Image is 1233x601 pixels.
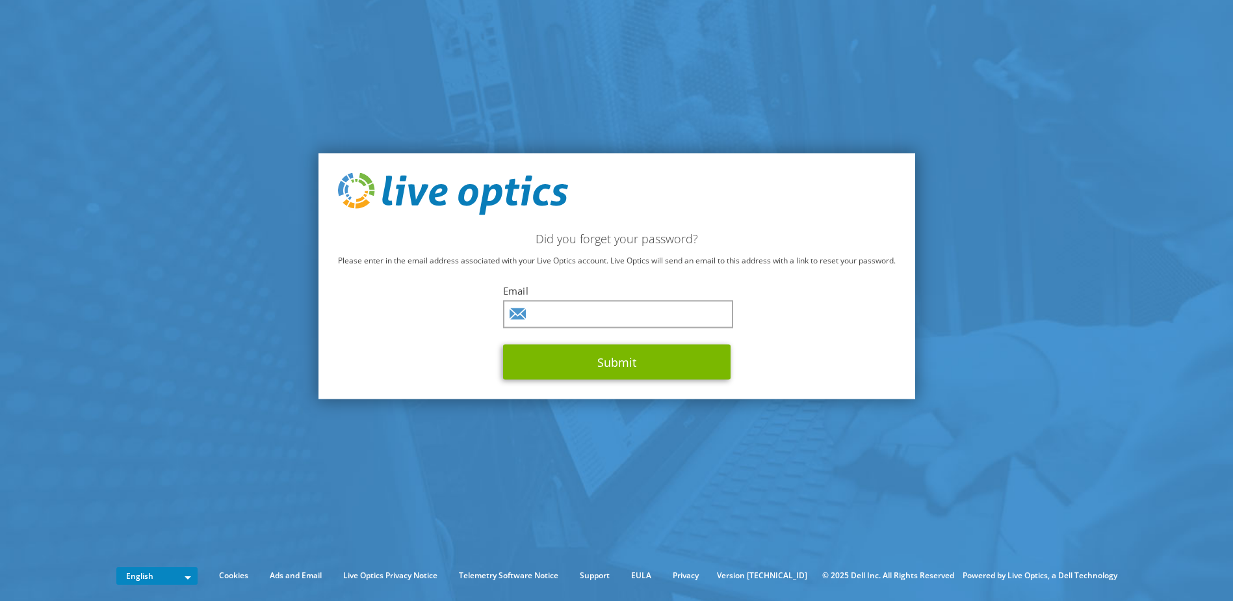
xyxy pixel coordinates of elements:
[570,568,619,583] a: Support
[963,568,1117,583] li: Powered by Live Optics, a Dell Technology
[621,568,661,583] a: EULA
[338,254,896,268] p: Please enter in the email address associated with your Live Optics account. Live Optics will send...
[503,345,731,380] button: Submit
[663,568,708,583] a: Privacy
[338,172,568,215] img: live_optics_svg.svg
[449,568,568,583] a: Telemetry Software Notice
[260,568,331,583] a: Ads and Email
[333,568,447,583] a: Live Optics Privacy Notice
[503,284,731,297] label: Email
[209,568,258,583] a: Cookies
[338,232,896,246] h2: Did you forget your password?
[710,568,814,583] li: Version [TECHNICAL_ID]
[816,568,961,583] li: © 2025 Dell Inc. All Rights Reserved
